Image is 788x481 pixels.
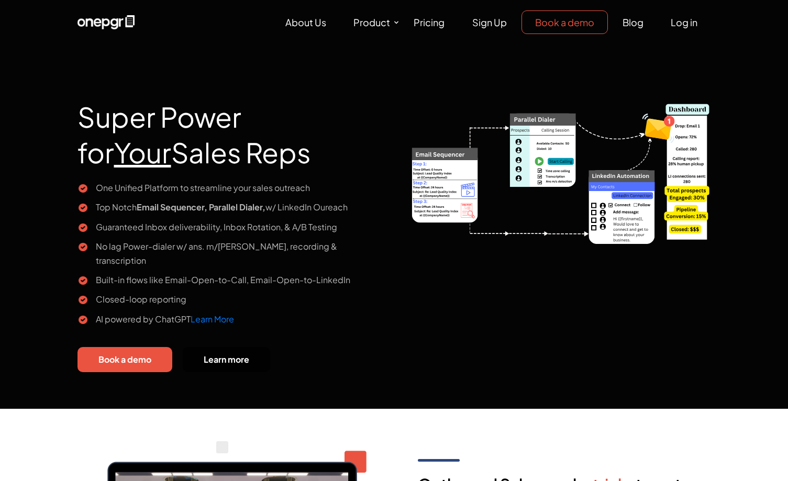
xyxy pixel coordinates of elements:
[521,10,608,34] a: Book a demo
[77,292,386,306] li: Closed-loop reporting
[77,312,386,326] li: AI powered by ChatGPT
[77,181,386,195] li: One Unified Platform to streamline your sales outreach
[77,273,386,287] li: Built-in flows like Email-Open-to-Call, Email-Open-to-LinkedIn
[77,239,386,267] li: No lag Power-dialer w/ ans. m/[PERSON_NAME], recording & transcription
[609,11,657,33] a: Blog
[137,202,265,212] b: Email Sequencer, Parallel Dialer,
[77,73,386,181] h1: Super Power for Sales Reps
[77,200,386,214] li: Top Notch w/ LinkedIn Oureach
[401,11,458,33] a: Pricing
[191,314,234,325] a: Learn More
[272,11,339,33] a: About Us
[77,220,386,234] li: Guaranteed Inbox deliverability, Inbox Rotation, & A/B Testing
[402,73,711,247] img: multi-channel
[340,11,401,33] a: Product
[77,347,172,373] a: Book a demo
[658,11,711,33] a: Log in
[459,11,520,33] a: Sign Up
[114,135,171,170] u: Your
[183,347,270,373] a: Learn more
